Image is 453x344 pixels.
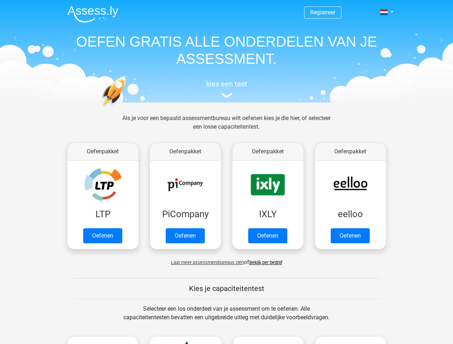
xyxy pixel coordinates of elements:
[62,80,392,99] a: kies een test
[166,228,205,243] a: Oefenen
[249,260,282,265] a: Bekijk per bedrijf
[331,228,370,243] a: Oefenen
[248,228,287,243] a: Oefenen
[62,252,392,267] div: of
[74,284,380,293] h5: Kies je capaciteitentest
[221,93,232,98] img: assessment
[171,260,244,265] span: Laat meer assessmentbureaus zien
[83,228,122,243] a: Oefenen
[101,76,154,141] img: oefenen
[117,114,336,140] div: Als je voor een bepaald assessmentbureau wilt oefenen kies je die hier, of selecteer een losse ca...
[62,33,392,67] h1: OEFEN GRATIS ALLE ONDERDELEN VAN JE ASSESSMENT.
[62,80,392,88] h5: kies een test
[117,305,336,330] div: Selecteer een los onderdeel van je assessment om te oefenen. Alle capaciteitentesten bevatten een...
[310,9,335,16] a: Registreer
[67,6,118,23] img: Assessly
